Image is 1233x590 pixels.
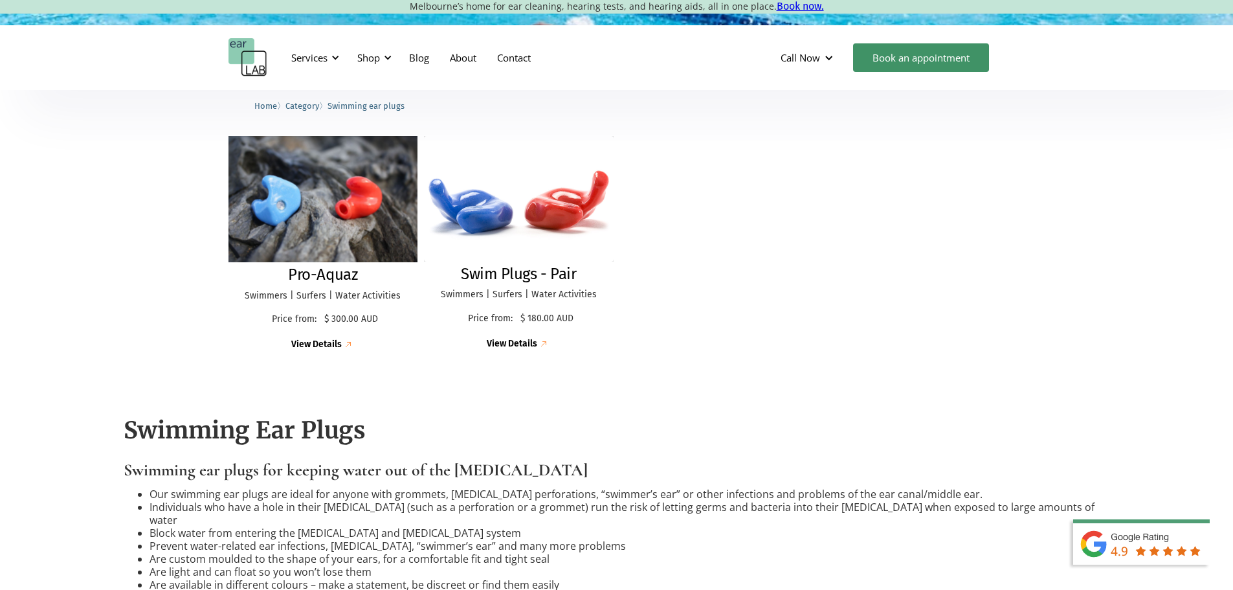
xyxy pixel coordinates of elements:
[291,339,342,350] div: View Details
[770,38,847,77] div: Call Now
[267,314,321,325] p: Price from:
[223,132,423,266] img: Pro-Aquaz
[150,488,1110,501] li: Our swimming ear plugs are ideal for anyone with grommets, [MEDICAL_DATA] perforations, “swimmer’...
[150,552,1110,565] li: Are custom moulded to the shape of your ears, for a comfortable fit and tight seal
[228,136,418,351] a: Pro-AquazPro-AquazSwimmers | Surfers | Water ActivitiesPrice from:$ 300.00 AUDView Details
[357,51,380,64] div: Shop
[254,101,277,111] span: Home
[150,565,1110,578] li: Are light and can float so you won’t lose them
[424,136,614,350] a: Swim Plugs - PairSwim Plugs - PairSwimmers | Surfers | Water ActivitiesPrice from:$ 180.00 AUDVie...
[283,38,343,77] div: Services
[324,314,378,325] p: $ 300.00 AUD
[288,266,357,284] h2: Pro-Aquaz
[254,99,277,111] a: Home
[228,38,267,77] a: home
[399,39,439,76] a: Blog
[437,289,601,301] p: Swimmers | Surfers | Water Activities
[439,39,487,76] a: About
[150,539,1110,552] li: Prevent water-related ear infections, [MEDICAL_DATA], “swimmer’s ear” and many more problems
[285,101,319,111] span: Category
[487,39,541,76] a: Contact
[487,339,537,350] div: View Details
[241,291,405,302] p: Swimmers | Surfers | Water Activities
[350,38,395,77] div: Shop
[124,460,588,480] strong: Swimming ear plugs for keeping water out of the [MEDICAL_DATA]
[464,313,517,324] p: Price from:
[328,99,405,111] a: Swimming ear plugs
[285,99,319,111] a: Category
[285,99,328,113] li: 〉
[150,527,1110,539] li: Block water from entering the [MEDICAL_DATA] and [MEDICAL_DATA] system
[291,51,328,64] div: Services
[124,416,366,445] strong: Swimming Ear Plugs
[150,501,1110,527] li: Individuals who have a hole in their [MEDICAL_DATA] (such as a perforation or a grommet) run the ...
[853,43,989,72] a: Book an appointment
[520,313,573,324] p: $ 180.00 AUD
[424,136,614,262] img: Swim Plugs - Pair
[461,265,576,284] h2: Swim Plugs - Pair
[781,51,820,64] div: Call Now
[254,99,285,113] li: 〉
[328,101,405,111] span: Swimming ear plugs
